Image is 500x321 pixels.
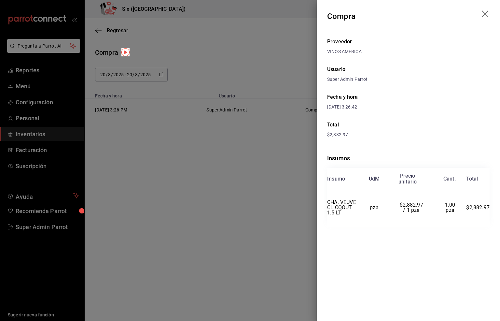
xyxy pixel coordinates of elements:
div: Total [466,176,478,182]
div: [DATE] 3:26:42 [327,104,409,110]
td: pza [359,190,389,225]
div: Total [327,121,490,129]
div: Fecha y hora [327,93,409,101]
span: 1.00 pza [445,202,457,213]
div: Insumos [327,154,490,163]
div: Cant. [443,176,456,182]
span: $2,882.97 [327,132,348,137]
div: Super Admin Parrot [327,76,490,83]
span: $2,882.97 [466,204,490,211]
div: VINOS AMERICA [327,48,490,55]
div: Proveedor [327,38,490,46]
div: Insumo [327,176,345,182]
div: Usuario [327,66,490,73]
button: drag [482,10,490,18]
div: Precio unitario [398,173,417,185]
img: Tooltip marker [121,48,130,56]
span: $2,882.97 / 1 pza [400,202,424,213]
div: UdM [369,176,380,182]
div: Compra [327,10,355,22]
td: CHA. VEUVE CLICQOUT 1.5 LT [327,190,359,225]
